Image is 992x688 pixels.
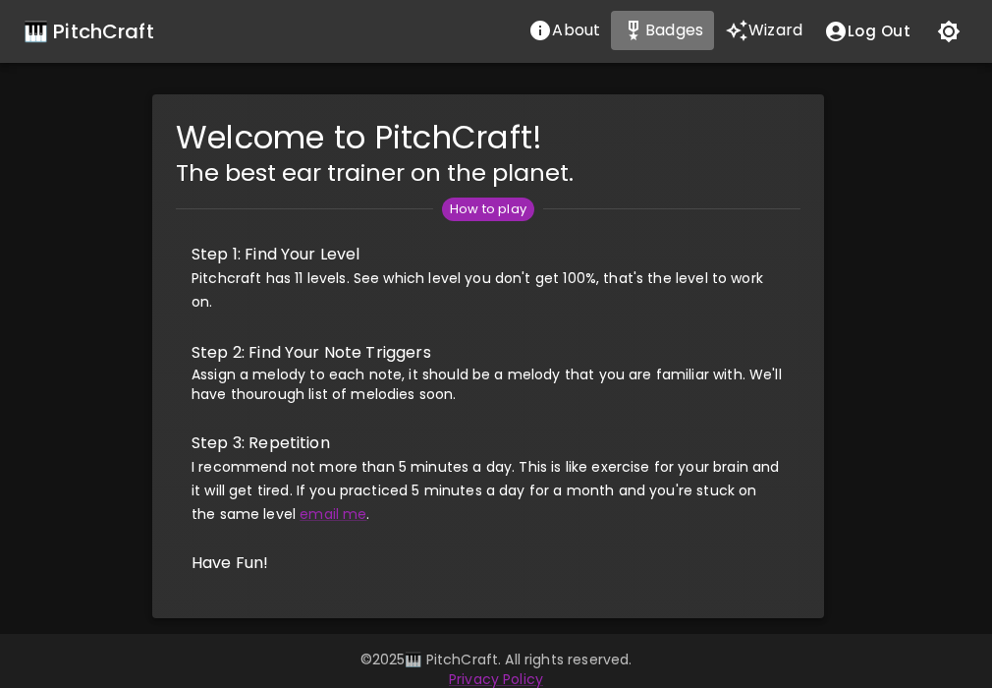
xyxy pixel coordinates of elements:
[192,431,785,455] span: Step 3: Repetition
[24,650,968,669] p: © 2025 🎹 PitchCraft. All rights reserved.
[192,243,785,266] span: Step 1: Find Your Level
[176,118,800,157] h4: Welcome to PitchCraft!
[714,11,813,50] button: Wizard
[518,11,611,50] button: About
[714,11,813,52] a: Wizard
[24,16,154,47] a: 🎹 PitchCraft
[300,504,366,524] a: email me
[192,365,782,404] span: Assign a melody to each note, it should be a melody that you are familiar with. We'll have thouro...
[192,341,785,365] span: Step 2: Find Your Note Triggers
[748,19,802,42] p: Wizard
[552,19,600,42] p: About
[442,200,534,219] span: How to play
[518,11,611,52] a: About
[192,268,763,312] span: Pitchcraft has 11 levels. See which level you don't get 100%, that's the level to work on.
[192,551,785,575] span: Have Fun!
[176,157,800,189] h5: The best ear trainer on the planet.
[645,19,703,42] p: Badges
[611,11,714,52] a: Stats
[611,11,714,50] button: Stats
[813,11,921,52] button: account of current user
[192,457,779,524] span: I recommend not more than 5 minutes a day. This is like exercise for your brain and it will get t...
